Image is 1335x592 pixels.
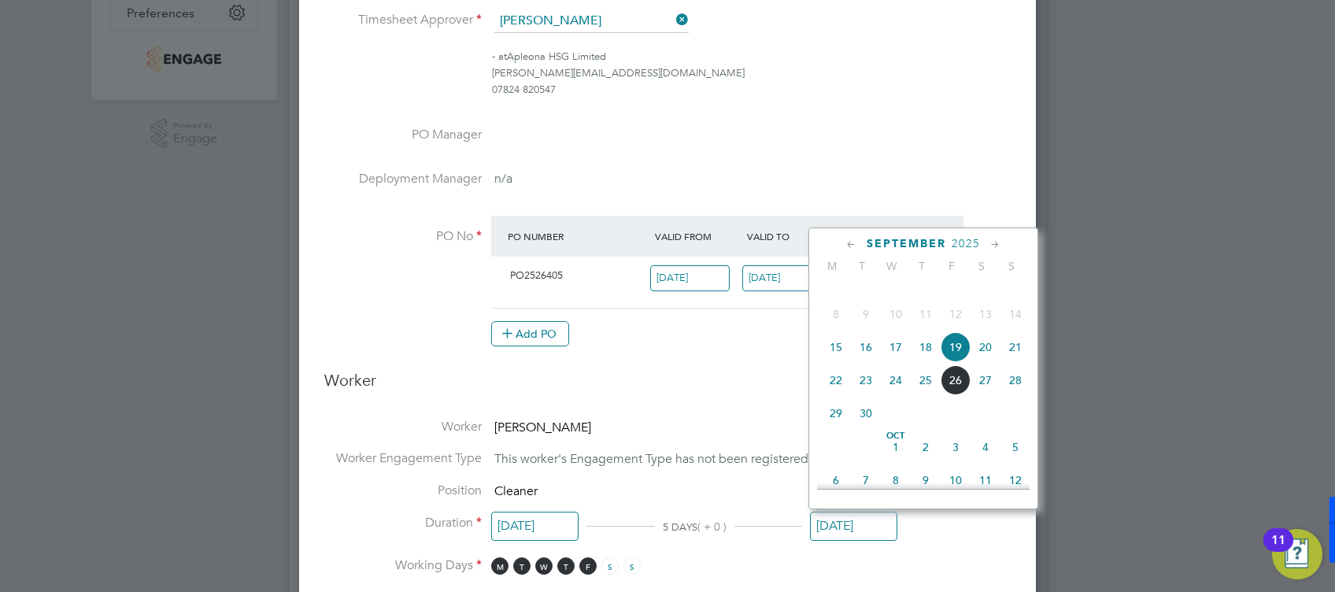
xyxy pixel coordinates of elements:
span: W [877,259,907,273]
input: Select one [650,265,730,291]
span: 17 [881,332,911,362]
span: Oct [881,432,911,440]
span: Cleaner [494,483,538,499]
span: T [557,557,575,575]
label: Worker [324,419,482,435]
span: 16 [851,332,881,362]
label: PO Manager [324,127,482,143]
span: 4 [971,432,1000,462]
span: 07824 820547 [492,83,556,96]
label: Deployment Manager [324,171,482,187]
span: S [623,557,641,575]
div: Valid To [743,222,835,250]
span: 22 [821,365,851,395]
div: Valid From [651,222,743,250]
span: This worker's Engagement Type has not been registered by its Agency. [494,452,889,468]
span: T [907,259,937,273]
label: Worker Engagement Type [324,450,482,467]
span: 5 DAYS [663,520,697,534]
span: 9 [851,299,881,329]
input: Select one [742,265,822,291]
label: PO No [324,228,482,245]
span: 11 [971,465,1000,495]
span: 25 [911,365,941,395]
span: 21 [1000,332,1030,362]
span: 11 [911,299,941,329]
span: Apleona HSG Limited [507,50,606,63]
span: 20 [971,332,1000,362]
span: 7 [851,465,881,495]
span: September [867,237,946,250]
span: 13 [971,299,1000,329]
span: PO2526405 [510,268,563,282]
span: W [535,557,553,575]
span: 19 [941,332,971,362]
span: S [967,259,997,273]
span: T [513,557,531,575]
span: 10 [881,299,911,329]
span: 8 [881,465,911,495]
span: T [847,259,877,273]
h3: Worker [324,370,1011,403]
span: 10 [941,465,971,495]
span: ( + 0 ) [697,520,727,534]
span: 14 [1000,299,1030,329]
span: 3 [941,432,971,462]
span: 15 [821,332,851,362]
span: 2025 [952,237,980,250]
span: 26 [941,365,971,395]
span: 30 [851,398,881,428]
label: Timesheet Approver [324,12,482,28]
span: F [579,557,597,575]
span: S [997,259,1026,273]
span: S [601,557,619,575]
input: Select one [810,512,897,541]
span: 6 [821,465,851,495]
span: 2 [911,432,941,462]
span: 5 [1000,432,1030,462]
div: PO Number [504,222,651,250]
span: M [491,557,508,575]
span: [PERSON_NAME] [494,420,591,435]
span: 23 [851,365,881,395]
span: 29 [821,398,851,428]
span: 18 [911,332,941,362]
span: - at [492,50,507,63]
label: Duration [324,515,482,531]
span: 9 [911,465,941,495]
span: 12 [1000,465,1030,495]
span: 27 [971,365,1000,395]
span: n/a [494,171,512,187]
div: Expiry [834,222,926,250]
span: 28 [1000,365,1030,395]
label: Working Days [324,557,482,574]
input: Select one [491,512,579,541]
label: Position [324,483,482,499]
span: 24 [881,365,911,395]
span: F [937,259,967,273]
input: Search for... [494,9,689,33]
div: 11 [1271,540,1285,561]
span: 1 [881,432,911,462]
button: Open Resource Center, 11 new notifications [1272,529,1322,579]
span: 8 [821,299,851,329]
span: 12 [941,299,971,329]
span: M [817,259,847,273]
button: Add PO [491,321,569,346]
span: [PERSON_NAME][EMAIL_ADDRESS][DOMAIN_NAME] [492,66,745,80]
